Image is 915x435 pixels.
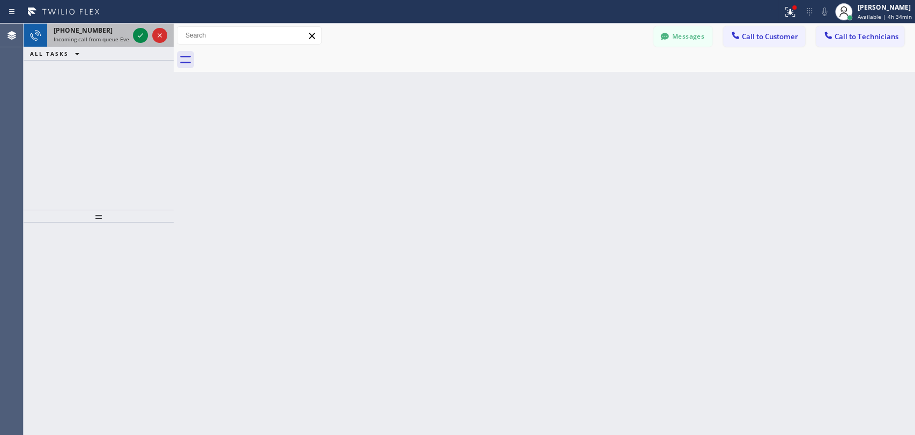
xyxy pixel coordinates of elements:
span: [PHONE_NUMBER] [54,26,113,35]
div: [PERSON_NAME] [858,3,912,12]
span: Incoming call from queue Everybody [54,35,146,43]
span: Available | 4h 34min [858,13,912,20]
span: ALL TASKS [30,50,69,57]
button: ALL TASKS [24,47,90,60]
span: Call to Customer [742,32,798,41]
input: Search [177,27,321,44]
button: Call to Technicians [816,26,904,47]
button: Call to Customer [723,26,805,47]
button: Messages [653,26,712,47]
button: Mute [817,4,832,19]
button: Reject [152,28,167,43]
span: Call to Technicians [835,32,898,41]
button: Accept [133,28,148,43]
